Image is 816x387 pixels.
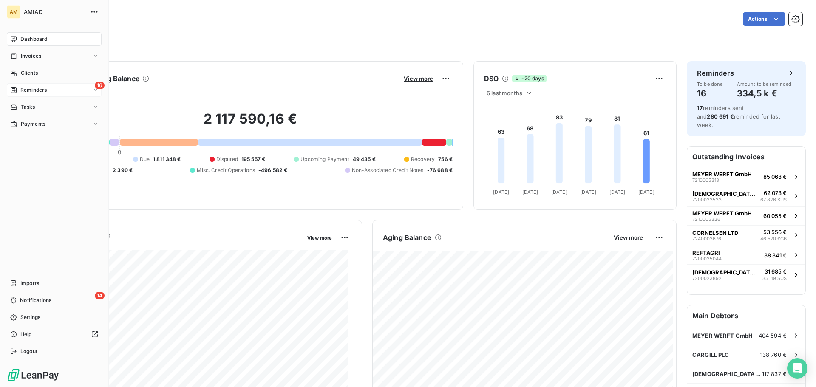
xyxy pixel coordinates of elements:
span: Disputed [216,155,238,163]
button: [DEMOGRAPHIC_DATA] SA720002353362 073 €67 826 $US [687,186,805,206]
span: Upcoming Payment [300,155,349,163]
span: 7200023892 [692,276,722,281]
span: 49 435 € [353,155,376,163]
button: CORNELSEN LTD724000367653 556 €46 570 £GB [687,225,805,246]
tspan: [DATE] [638,189,654,195]
h6: Main Debtors [687,305,805,326]
tspan: [DATE] [609,189,626,195]
span: 7200025044 [692,256,722,261]
tspan: [DATE] [580,189,596,195]
span: Non-Associated Credit Notes [352,167,424,174]
a: Help [7,328,102,341]
span: CORNELSEN LTD [692,229,738,236]
span: 67 826 $US [760,196,787,203]
a: Settings [7,311,102,324]
span: reminders sent and reminded for last week. [697,105,780,128]
a: Imports [7,277,102,290]
span: Due [140,155,150,163]
span: Recovery [411,155,435,163]
span: 7210005313 [692,178,719,183]
a: Invoices [7,49,102,63]
h6: DSO [484,73,499,84]
a: 16Reminders [7,83,102,97]
span: 62 073 € [764,189,787,196]
span: Reminders [20,86,47,94]
span: -496 582 € [258,167,288,174]
span: Help [20,331,32,338]
span: -76 688 € [427,167,453,174]
h6: Outstanding Invoices [687,147,805,167]
div: AM [7,5,20,19]
span: 35 119 $US [762,275,787,282]
span: AMIAD [24,8,85,15]
span: Monthly Revenue [48,241,301,250]
button: [DEMOGRAPHIC_DATA] SA720002389231 685 €35 119 $US [687,264,805,285]
a: Dashboard [7,32,102,46]
span: Invoices [21,52,41,60]
span: 53 556 € [763,229,787,235]
span: 7210005326 [692,217,720,222]
span: 195 557 € [241,155,265,163]
span: REFTAGRI [692,249,720,256]
button: View more [611,234,646,241]
button: View more [401,75,436,82]
span: View more [404,75,433,82]
span: 138 760 € [760,351,787,358]
span: 7240003676 [692,236,721,241]
span: 404 594 € [759,332,787,339]
span: -20 days [512,75,546,82]
span: Tasks [21,103,35,111]
h4: 16 [697,87,723,100]
button: MEYER WERFT GmbH721000532660 055 € [687,206,805,225]
button: View more [305,234,334,241]
span: MEYER WERFT GmbH [692,210,752,217]
span: Imports [20,280,39,287]
span: [DEMOGRAPHIC_DATA] SA [692,370,762,377]
h4: 334,5 k € [737,87,792,100]
span: To be done [697,82,723,87]
h6: Aging Balance [383,232,431,243]
span: 7200023533 [692,197,722,202]
span: Settings [20,314,40,321]
img: Logo LeanPay [7,368,59,382]
span: Payments [21,120,45,128]
span: CARGILL PLC [692,351,729,358]
span: 17 [697,105,703,111]
span: MEYER WERFT GmbH [692,332,753,339]
span: [DEMOGRAPHIC_DATA] SA [692,190,757,197]
span: 46 570 £GB [760,235,787,243]
h2: 2 117 590,16 € [48,110,453,136]
span: 38 341 € [764,252,787,259]
button: REFTAGRI720002504438 341 € [687,246,805,264]
span: 85 068 € [763,173,787,180]
a: Tasks [7,100,102,114]
span: 280 691 € [707,113,734,120]
div: Open Intercom Messenger [787,358,807,379]
span: 1 811 348 € [153,155,181,163]
span: 756 € [438,155,453,163]
span: 14 [95,292,105,299]
span: Logout [20,347,37,355]
span: 0 [118,149,121,155]
span: View more [614,234,643,241]
a: Payments [7,117,102,131]
span: Clients [21,69,38,77]
span: 117 837 € [762,370,787,377]
span: 2 390 € [113,167,133,174]
span: 16 [95,82,105,89]
button: MEYER WERFT GmbH721000531385 068 € [687,167,805,186]
button: Actions [743,12,785,26]
span: Amount to be reminded [737,82,792,87]
tspan: [DATE] [551,189,567,195]
span: [DEMOGRAPHIC_DATA] SA [692,269,759,276]
span: Dashboard [20,35,47,43]
a: Clients [7,66,102,80]
span: Misc. Credit Operations [197,167,255,174]
span: MEYER WERFT GmbH [692,171,752,178]
span: Notifications [20,297,51,304]
span: 6 last months [487,90,522,96]
span: 31 685 € [765,268,787,275]
h6: Reminders [697,68,734,78]
span: View more [307,235,332,241]
span: 60 055 € [763,212,787,219]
